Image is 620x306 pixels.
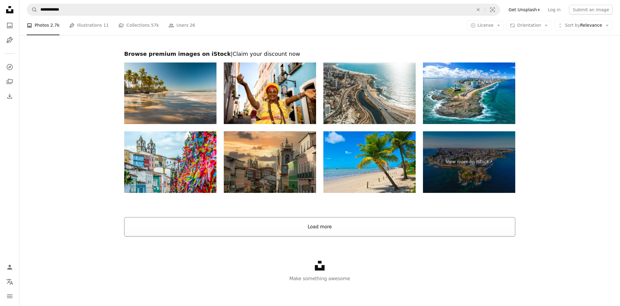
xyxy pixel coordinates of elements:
[467,21,504,30] button: License
[4,290,16,302] button: Menu
[19,275,620,282] p: Make something awesome
[224,131,316,193] img: Pelourinho, Historic Center of the city of Salvador Bahia Brazi
[4,4,16,17] a: Home — Unsplash
[4,261,16,273] a: Log in / Sign up
[4,19,16,32] a: Photos
[124,62,216,124] img: Tropical landscape with beach with coconut trees at sunset
[4,90,16,102] a: Download History
[544,5,564,15] a: Log in
[69,16,109,35] a: Illustrations 11
[4,61,16,73] a: Explore
[224,62,316,124] img: Beautiful Brazilian woman "Baiana" with local costume in Pelourinho, Salvador, Bahia
[423,131,515,193] a: View more on iStock↗
[4,34,16,46] a: Illustrations
[124,131,216,193] img: Bonfim church in Pelourinho, Salvador, Bahia, Brazil
[478,23,494,28] span: License
[323,62,416,124] img: panoramic view on coastline of modern Salvador da Bahia
[231,51,300,57] span: | Claim your discount now
[323,131,416,193] img: Coroa Vermelha beach in Porto Seguro, Bahia - Tourism and destinations in Northeast Brazil - Tour...
[190,22,195,29] span: 26
[565,23,580,28] span: Sort by
[118,16,159,35] a: Collections 57k
[485,4,500,15] button: Visual search
[554,21,613,30] button: Sort byRelevance
[27,4,500,16] form: Find visuals sitewide
[151,22,159,29] span: 57k
[124,50,515,58] h2: Browse premium images on iStock
[506,21,552,30] button: Orientation
[4,76,16,88] a: Collections
[569,5,613,15] button: Submit an image
[517,23,541,28] span: Orientation
[124,217,515,237] button: Load more
[423,62,515,124] img: Lighthouse in Salvador Bahia
[565,22,602,29] span: Relevance
[4,276,16,288] button: Language
[505,5,544,15] a: Get Unsplash+
[472,4,485,15] button: Clear
[27,4,37,15] button: Search Unsplash
[169,16,195,35] a: Users 26
[104,22,109,29] span: 11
